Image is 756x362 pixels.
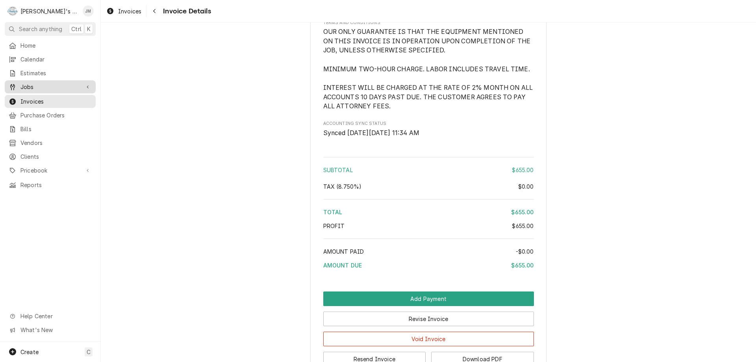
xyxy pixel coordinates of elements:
[20,326,91,334] span: What's New
[5,53,96,66] a: Calendar
[20,83,80,91] span: Jobs
[19,25,62,33] span: Search anything
[5,323,96,336] a: Go to What's New
[5,22,96,36] button: Search anythingCtrlK
[323,222,534,230] div: Profit
[20,97,92,106] span: Invoices
[5,123,96,136] a: Bills
[71,25,82,33] span: Ctrl
[20,152,92,161] span: Clients
[323,291,534,306] div: Button Group Row
[512,166,534,174] div: $655.00
[323,326,534,346] div: Button Group Row
[323,121,534,127] span: Accounting Sync Status
[323,248,364,255] span: Amount Paid
[20,7,78,15] div: [PERSON_NAME]'s Commercial Refrigeration
[20,181,92,189] span: Reports
[323,154,534,275] div: Amount Summary
[5,136,96,149] a: Vendors
[20,55,92,63] span: Calendar
[20,69,92,77] span: Estimates
[323,166,534,174] div: Subtotal
[87,348,91,356] span: C
[512,222,534,230] div: $655.00
[323,183,362,190] span: [6.25%] California State [1%] California, Contra Costa County [0.5%] California, Napa County Dist...
[118,7,141,15] span: Invoices
[323,20,534,26] span: Terms and Conditions
[323,129,419,137] span: Synced [DATE][DATE] 11:34 AM
[323,208,534,216] div: Total
[323,28,535,110] span: OUR ONLY GUARANTEE IS THAT THE EQUIPMENT MENTIONED ON THIS INVOICE IS IN OPERATION UPON COMPLETIO...
[5,80,96,93] a: Go to Jobs
[20,139,92,147] span: Vendors
[323,261,534,269] div: Amount Due
[148,5,161,17] button: Navigate back
[518,182,534,191] div: $0.00
[323,128,534,138] span: Accounting Sync Status
[323,223,345,229] span: Profit
[83,6,94,17] div: Jim McIntyre's Avatar
[511,261,534,269] div: $655.00
[5,67,96,80] a: Estimates
[83,6,94,17] div: JM
[323,121,534,137] div: Accounting Sync Status
[5,310,96,323] a: Go to Help Center
[5,150,96,163] a: Clients
[323,332,534,346] button: Void Invoice
[20,125,92,133] span: Bills
[5,95,96,108] a: Invoices
[20,41,92,50] span: Home
[323,209,343,215] span: Total
[7,6,18,17] div: R
[516,247,534,256] div: -$0.00
[7,6,18,17] div: Rudy's Commercial Refrigeration's Avatar
[5,164,96,177] a: Go to Pricebook
[323,291,534,306] button: Add Payment
[323,247,534,256] div: Amount Paid
[323,312,534,326] button: Revise Invoice
[323,262,362,269] span: Amount Due
[323,27,534,111] span: Terms and Conditions
[5,39,96,52] a: Home
[20,312,91,320] span: Help Center
[5,178,96,191] a: Reports
[87,25,91,33] span: K
[5,109,96,122] a: Purchase Orders
[323,306,534,326] div: Button Group Row
[103,5,145,18] a: Invoices
[323,167,353,173] span: Subtotal
[323,20,534,111] div: Terms and Conditions
[20,166,80,175] span: Pricebook
[511,208,534,216] div: $655.00
[323,182,534,191] div: Tax
[161,6,211,17] span: Invoice Details
[20,349,39,355] span: Create
[20,111,92,119] span: Purchase Orders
